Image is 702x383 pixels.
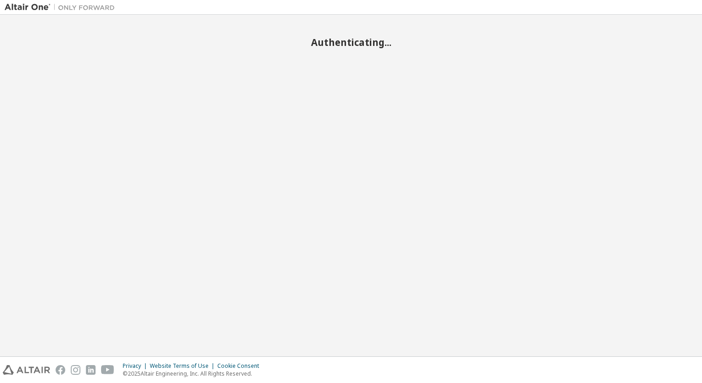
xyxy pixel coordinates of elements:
[101,365,114,375] img: youtube.svg
[71,365,80,375] img: instagram.svg
[5,3,119,12] img: Altair One
[123,362,150,370] div: Privacy
[217,362,265,370] div: Cookie Consent
[5,36,697,48] h2: Authenticating...
[86,365,96,375] img: linkedin.svg
[123,370,265,377] p: © 2025 Altair Engineering, Inc. All Rights Reserved.
[150,362,217,370] div: Website Terms of Use
[3,365,50,375] img: altair_logo.svg
[56,365,65,375] img: facebook.svg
